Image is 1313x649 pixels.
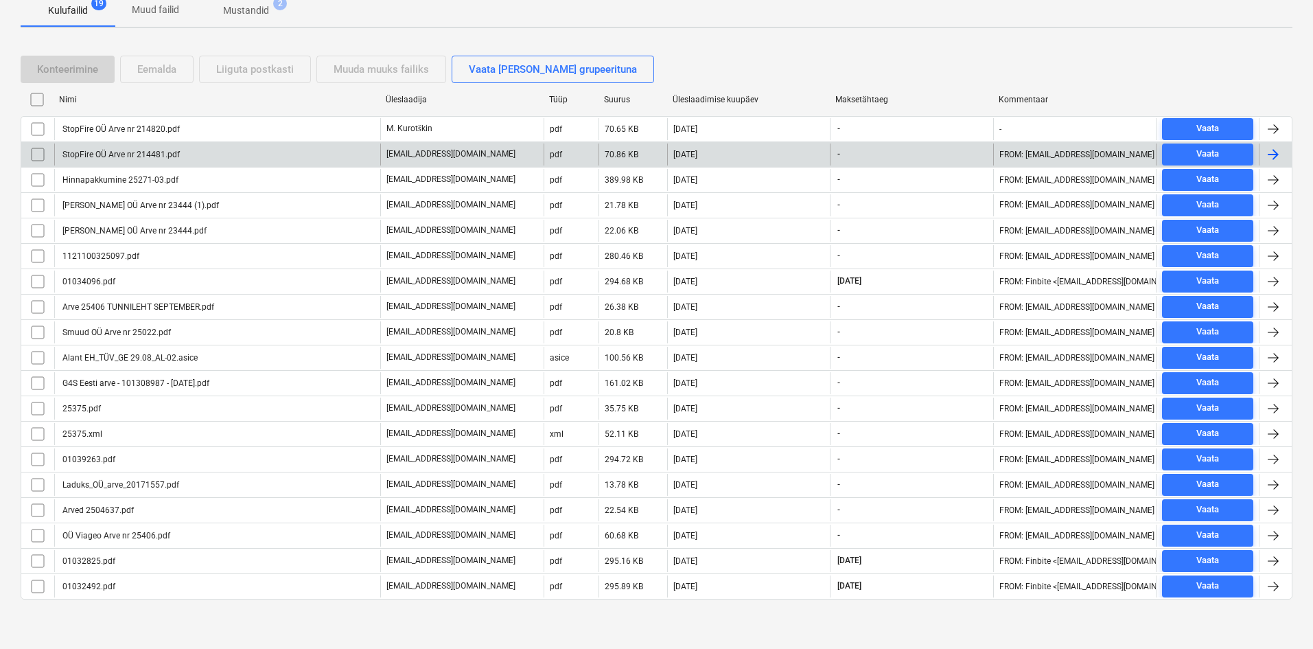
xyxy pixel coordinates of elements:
[386,250,515,262] p: [EMAIL_ADDRESS][DOMAIN_NAME]
[59,95,375,104] div: Nimi
[605,505,638,515] div: 22.54 KB
[386,377,515,389] p: [EMAIL_ADDRESS][DOMAIN_NAME]
[1162,118,1253,140] button: Vaata
[386,479,515,490] p: [EMAIL_ADDRESS][DOMAIN_NAME]
[1162,474,1253,496] button: Vaata
[1196,451,1219,467] div: Vaata
[1162,169,1253,191] button: Vaata
[1162,576,1253,597] button: Vaata
[1196,477,1219,492] div: Vaata
[550,251,562,261] div: pdf
[60,404,101,413] div: 25375.pdf
[1162,372,1253,394] button: Vaata
[836,479,841,490] span: -
[836,453,841,465] span: -
[60,353,198,363] div: Alant EH_TÜV_GE 29.08_AL-02.asice
[836,326,841,338] span: -
[386,504,515,516] p: [EMAIL_ADDRESS][DOMAIN_NAME]
[673,328,697,337] div: [DATE]
[386,326,515,338] p: [EMAIL_ADDRESS][DOMAIN_NAME]
[836,123,841,135] span: -
[1196,273,1219,289] div: Vaata
[673,531,697,540] div: [DATE]
[1162,245,1253,267] button: Vaata
[836,352,841,363] span: -
[386,148,515,160] p: [EMAIL_ADDRESS][DOMAIN_NAME]
[605,353,643,363] div: 100.56 KB
[999,124,1001,134] div: -
[605,277,643,286] div: 294.68 KB
[386,95,538,104] div: Üleslaadija
[550,582,562,591] div: pdf
[1196,248,1219,264] div: Vaata
[1196,527,1219,543] div: Vaata
[673,353,697,363] div: [DATE]
[836,428,841,440] span: -
[386,352,515,363] p: [EMAIL_ADDRESS][DOMAIN_NAME]
[605,531,638,540] div: 60.68 KB
[605,378,643,388] div: 161.02 KB
[60,531,170,540] div: OÜ Viageo Arve nr 25406.pdf
[673,455,697,464] div: [DATE]
[605,429,638,439] div: 52.11 KB
[1196,172,1219,187] div: Vaata
[605,328,634,337] div: 20.8 KB
[1196,426,1219,442] div: Vaata
[1162,423,1253,445] button: Vaata
[673,302,697,312] div: [DATE]
[452,56,654,83] button: Vaata [PERSON_NAME] grupeerituna
[1162,144,1253,166] button: Vaata
[1162,448,1253,470] button: Vaata
[550,353,569,363] div: asice
[550,556,562,566] div: pdf
[673,124,697,134] div: [DATE]
[605,582,643,591] div: 295.89 KB
[60,124,180,134] div: StopFire OÜ Arve nr 214820.pdf
[605,404,638,413] div: 35.75 KB
[60,201,219,210] div: [PERSON_NAME] OÜ Arve nr 23444 (1).pdf
[673,150,697,159] div: [DATE]
[386,555,515,567] p: [EMAIL_ADDRESS][DOMAIN_NAME]
[1162,347,1253,369] button: Vaata
[60,328,171,337] div: Smuud OÜ Arve nr 25022.pdf
[550,150,562,159] div: pdf
[836,250,841,262] span: -
[836,225,841,236] span: -
[60,480,179,490] div: Laduks_OÜ_arve_20171557.pdf
[469,60,637,78] div: Vaata [PERSON_NAME] grupeerituna
[386,530,515,541] p: [EMAIL_ADDRESS][DOMAIN_NAME]
[60,277,115,286] div: 01034096.pdf
[1196,299,1219,315] div: Vaata
[1196,400,1219,416] div: Vaata
[1162,321,1253,343] button: Vaata
[550,175,562,185] div: pdf
[673,429,697,439] div: [DATE]
[386,402,515,414] p: [EMAIL_ADDRESS][DOMAIN_NAME]
[605,251,643,261] div: 280.46 KB
[605,124,638,134] div: 70.65 KB
[550,505,562,515] div: pdf
[386,301,515,312] p: [EMAIL_ADDRESS][DOMAIN_NAME]
[1162,271,1253,293] button: Vaata
[836,199,841,211] span: -
[605,150,638,159] div: 70.86 KB
[673,226,697,236] div: [DATE]
[605,226,638,236] div: 22.06 KB
[1196,578,1219,594] div: Vaata
[1196,324,1219,340] div: Vaata
[550,277,562,286] div: pdf
[550,455,562,464] div: pdf
[1196,197,1219,213] div: Vaata
[386,428,515,440] p: [EMAIL_ADDRESS][DOMAIN_NAME]
[604,95,662,104] div: Suurus
[1162,220,1253,242] button: Vaata
[836,275,863,287] span: [DATE]
[60,556,115,566] div: 01032825.pdf
[673,505,697,515] div: [DATE]
[1162,398,1253,420] button: Vaata
[673,582,697,591] div: [DATE]
[48,3,88,18] p: Kulufailid
[550,480,562,490] div: pdf
[1162,550,1253,572] button: Vaata
[836,377,841,389] span: -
